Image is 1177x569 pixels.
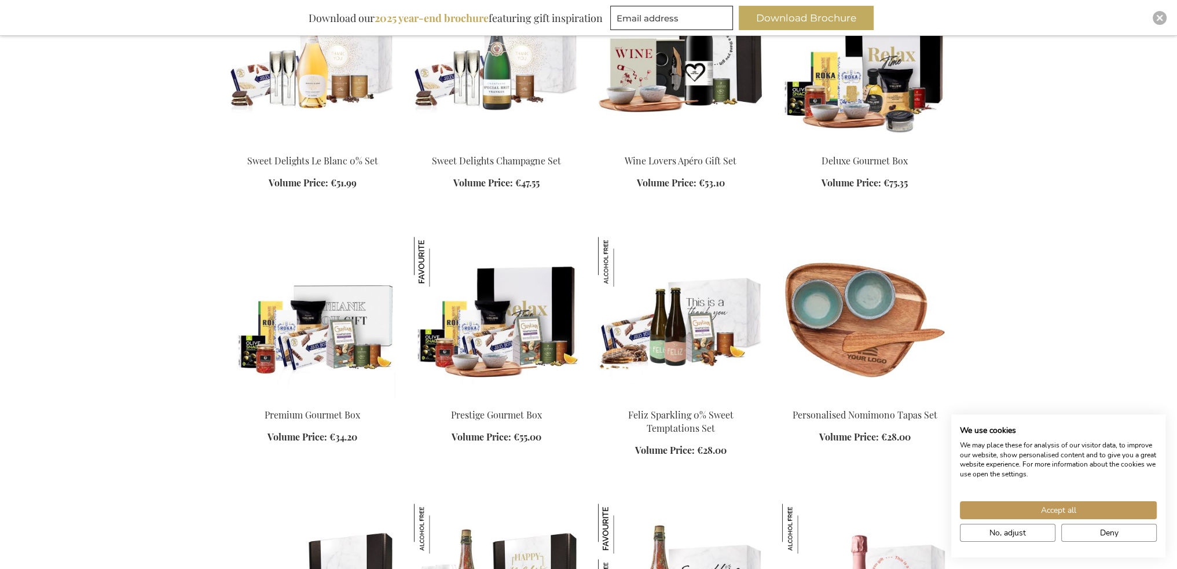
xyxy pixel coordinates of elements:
img: Dame Jeanne Beer Mocktail Apéro Gift Box [598,504,648,553]
input: Email address [610,6,733,30]
span: €51.99 [331,177,357,189]
img: Feliz Sparkling 0% Sweet Temptations Set [598,237,648,287]
button: Deny all cookies [1061,524,1157,542]
span: Volume Price: [819,431,879,443]
a: Volume Price: €51.99 [269,177,357,190]
button: Adjust cookie preferences [960,524,1055,542]
a: Sweet Delights Champagne Set [432,155,561,167]
span: Accept all [1041,504,1076,516]
a: Sweet Delights Le Blanc 0% Set [247,155,378,167]
a: Sweet Delights Champagne Set [414,140,580,151]
img: Prestige Gourmet Box [414,237,580,399]
span: No, adjust [989,527,1026,539]
a: Deluxe Gourmet Box [822,155,908,167]
a: Wine Lovers Apéro Gift Set [625,155,736,167]
span: Volume Price: [637,177,696,189]
a: Premium Gourmet Box [230,394,395,405]
span: €28.00 [697,444,727,456]
span: Volume Price: [635,444,695,456]
div: Close [1153,11,1167,25]
img: Prestige Gourmet Box [414,237,464,287]
button: Accept all cookies [960,501,1157,519]
img: Salty Treats Box - French Bloom Le Rosé Small [782,504,832,553]
a: ARCA-20055 Deluxe Gourmet Box [782,140,948,151]
p: We may place these for analysis of our visitor data, to improve our website, show personalised co... [960,440,1157,479]
a: Feliz Sparkling 0% Sweet Temptations Set Feliz Sparkling 0% Sweet Temptations Set [598,394,764,405]
span: Volume Price: [267,431,327,443]
a: Sweet Delights Le Blanc 0% Set Sweet Delights Le Blanc 0% Set [230,140,395,151]
h2: We use cookies [960,425,1157,436]
div: Download our featuring gift inspiration [303,6,608,30]
a: Wine Lovers Apéro Gift Set [598,140,764,151]
span: €53.10 [699,177,725,189]
a: Volume Price: €28.00 [635,444,727,457]
span: Volume Price: [453,177,513,189]
a: Prestige Gourmet Box Prestige Gourmet Box [414,394,580,405]
span: €47.55 [515,177,540,189]
span: €75.35 [883,177,908,189]
a: Premium Gourmet Box [265,409,360,421]
a: Volume Price: €34.20 [267,431,357,444]
a: Personalised Nomimono Tapas Set [782,394,948,405]
b: 2025 year-end brochure [375,11,489,25]
img: Premium Gourmet Box [230,237,395,399]
img: Dame Jeanne Beer Mocktail Ultimate Apéro Gift Box [414,504,464,553]
a: Volume Price: €75.35 [822,177,908,190]
form: marketing offers and promotions [610,6,736,34]
span: €34.20 [329,431,357,443]
span: €28.00 [881,431,911,443]
img: Close [1156,14,1163,21]
a: Volume Price: €53.10 [637,177,725,190]
a: Volume Price: €47.55 [453,177,540,190]
img: Feliz Sparkling 0% Sweet Temptations Set [598,237,764,399]
span: Deny [1100,527,1119,539]
img: Personalised Nomimono Tapas Set [782,237,948,399]
a: Feliz Sparkling 0% Sweet Temptations Set [628,409,734,434]
span: Volume Price: [822,177,881,189]
a: Personalised Nomimono Tapas Set [793,409,937,421]
a: Volume Price: €28.00 [819,431,911,444]
button: Download Brochure [739,6,874,30]
span: Volume Price: [269,177,328,189]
